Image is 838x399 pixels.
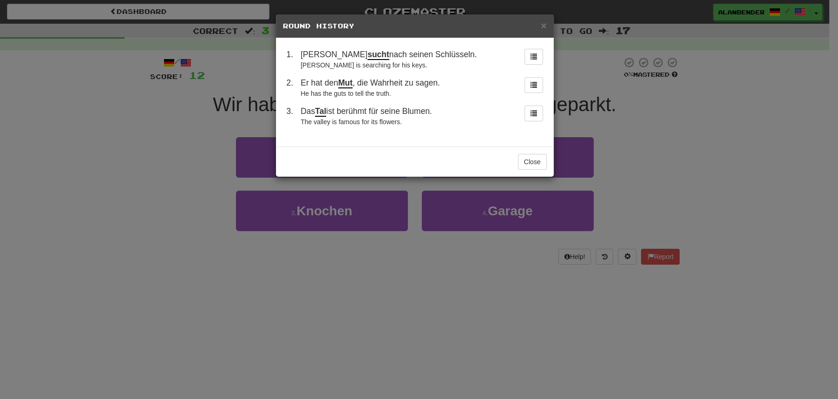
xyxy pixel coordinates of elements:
[283,21,547,31] h5: Round History
[301,60,513,70] div: [PERSON_NAME] is searching for his keys.
[338,78,353,88] u: Mut
[541,20,546,31] span: ×
[283,102,297,130] td: 3 .
[301,89,513,98] div: He has the guts to tell the truth.
[301,78,440,88] span: Er hat den , die Wahrheit zu sagen.
[315,106,326,117] u: Tal
[283,45,297,73] td: 1 .
[301,50,477,60] span: [PERSON_NAME] nach seinen Schlüsseln.
[518,154,547,170] button: Close
[367,50,389,60] u: sucht
[541,20,546,30] button: Close
[283,73,297,102] td: 2 .
[301,106,432,117] span: Das ist berühmt für seine Blumen.
[301,117,513,126] div: The valley is famous for its flowers.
